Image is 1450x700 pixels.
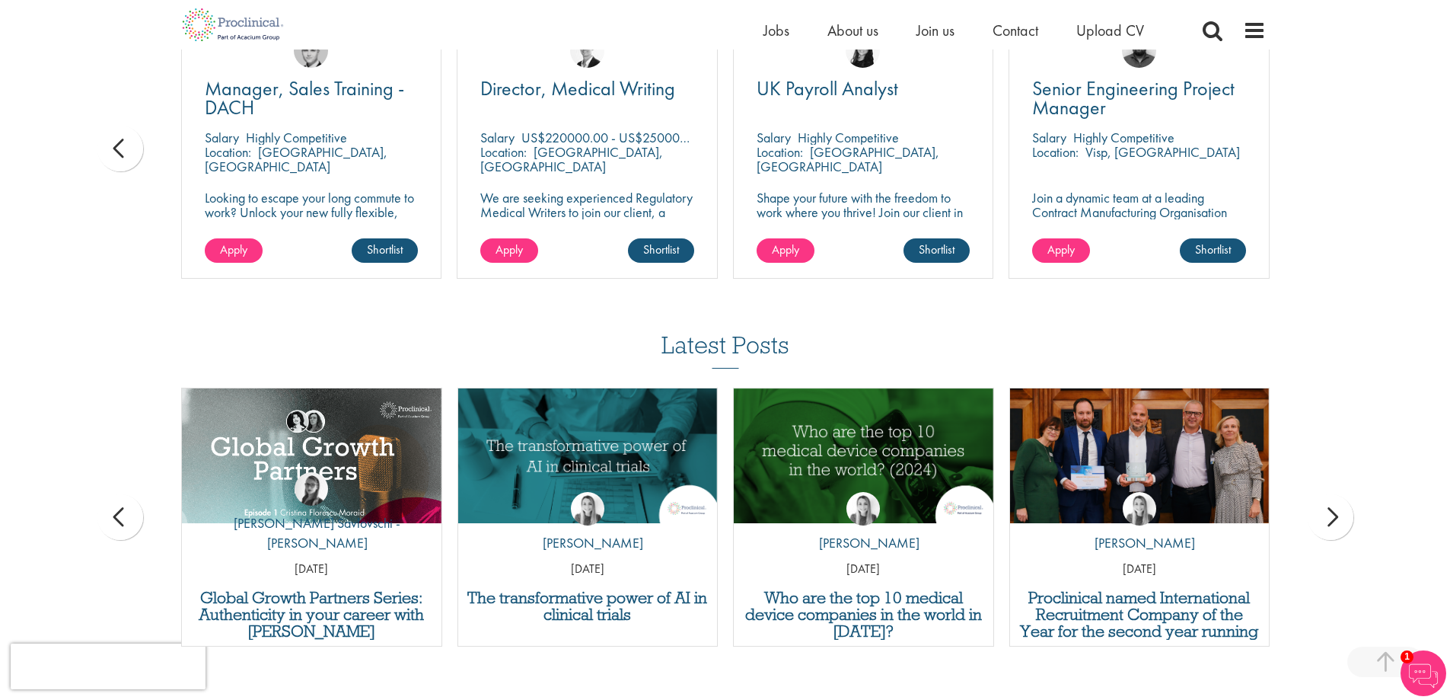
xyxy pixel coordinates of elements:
a: Contact [993,21,1038,40]
a: Theodora Savlovschi - Wicks [PERSON_NAME] Savlovschi - [PERSON_NAME] [182,472,441,560]
a: Link to a post [458,388,718,523]
img: Chatbot [1401,650,1446,696]
span: Director, Medical Writing [480,75,675,101]
a: Apply [480,238,538,263]
a: Jobs [763,21,789,40]
p: [DATE] [734,561,993,578]
img: Ashley Bennett [1122,34,1156,68]
a: Who are the top 10 medical device companies in the world in [DATE]? [741,590,986,640]
span: Salary [480,129,515,146]
a: Hannah Burke [PERSON_NAME] [808,492,919,561]
img: Hannah Burke [571,492,604,526]
span: Location: [480,143,527,161]
a: Shortlist [1180,238,1246,263]
span: Salary [757,129,791,146]
span: Apply [496,241,523,257]
a: Manager, Sales Training - DACH [205,79,419,117]
span: Apply [220,241,247,257]
span: Salary [205,129,239,146]
p: We are seeking experienced Regulatory Medical Writers to join our client, a dynamic and growing b... [480,190,694,234]
span: Apply [1047,241,1075,257]
a: Link to a post [182,388,441,523]
a: Global Growth Partners Series: Authenticity in your career with [PERSON_NAME] [190,590,434,640]
a: Link to a post [1010,388,1270,523]
a: Shortlist [628,238,694,263]
span: Apply [772,241,799,257]
img: The Transformative Power of AI in Clinical Trials | Proclinical [458,388,718,523]
img: Numhom Sudsok [846,34,880,68]
a: Shortlist [903,238,970,263]
a: Upload CV [1076,21,1144,40]
span: 1 [1401,650,1413,663]
p: Highly Competitive [798,129,899,146]
div: prev [97,126,143,171]
p: US$220000.00 - US$250000.00 per annum + Highly Competitive Salary [521,129,915,146]
p: [DATE] [182,561,441,578]
a: Apply [1032,238,1090,263]
a: Apply [205,238,263,263]
h3: Latest Posts [661,332,789,369]
img: Connor Lynes [294,34,328,68]
img: Theodora Savlovschi - Wicks [295,472,328,506]
a: Proclinical named International Recruitment Company of the Year for the second year running [1018,590,1262,640]
p: [PERSON_NAME] [531,533,643,553]
p: [GEOGRAPHIC_DATA], [GEOGRAPHIC_DATA] [757,143,939,175]
p: Looking to escape your long commute to work? Unlock your new fully flexible, remote working posit... [205,190,419,248]
img: George Watson [570,34,604,68]
img: Hannah Burke [1123,492,1156,526]
span: Location: [205,143,251,161]
p: [DATE] [458,561,718,578]
a: About us [827,21,878,40]
a: Link to a post [734,388,993,523]
a: UK Payroll Analyst [757,79,970,98]
p: Visp, [GEOGRAPHIC_DATA] [1085,143,1240,161]
span: Manager, Sales Training - DACH [205,75,404,120]
iframe: reCAPTCHA [11,644,206,689]
img: Top 10 Medical Device Companies 2024 [734,388,993,523]
div: prev [97,494,143,540]
p: Join a dynamic team at a leading Contract Manufacturing Organisation (CMO) and contribute to grou... [1032,190,1246,263]
a: Shortlist [352,238,418,263]
p: Highly Competitive [1073,129,1174,146]
p: [PERSON_NAME] [808,533,919,553]
span: Senior Engineering Project Manager [1032,75,1235,120]
span: UK Payroll Analyst [757,75,898,101]
p: Highly Competitive [246,129,347,146]
img: Proclinical receives APSCo International Recruitment Company of the Year award [1010,388,1270,524]
span: Location: [1032,143,1079,161]
a: Join us [916,21,954,40]
p: Shape your future with the freedom to work where you thrive! Join our client in a hybrid role tha... [757,190,970,234]
p: [PERSON_NAME] Savlovschi - [PERSON_NAME] [182,513,441,552]
p: [DATE] [1010,561,1270,578]
div: next [1308,494,1353,540]
a: The transformative power of AI in clinical trials [466,590,710,623]
a: Hannah Burke [PERSON_NAME] [531,492,643,561]
p: [PERSON_NAME] [1083,533,1195,553]
a: Apply [757,238,814,263]
span: Salary [1032,129,1066,146]
img: Hannah Burke [846,492,880,526]
span: Location: [757,143,803,161]
p: [GEOGRAPHIC_DATA], [GEOGRAPHIC_DATA] [205,143,387,175]
p: [GEOGRAPHIC_DATA], [GEOGRAPHIC_DATA] [480,143,663,175]
a: Hannah Burke [PERSON_NAME] [1083,492,1195,561]
a: Director, Medical Writing [480,79,694,98]
a: Senior Engineering Project Manager [1032,79,1246,117]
